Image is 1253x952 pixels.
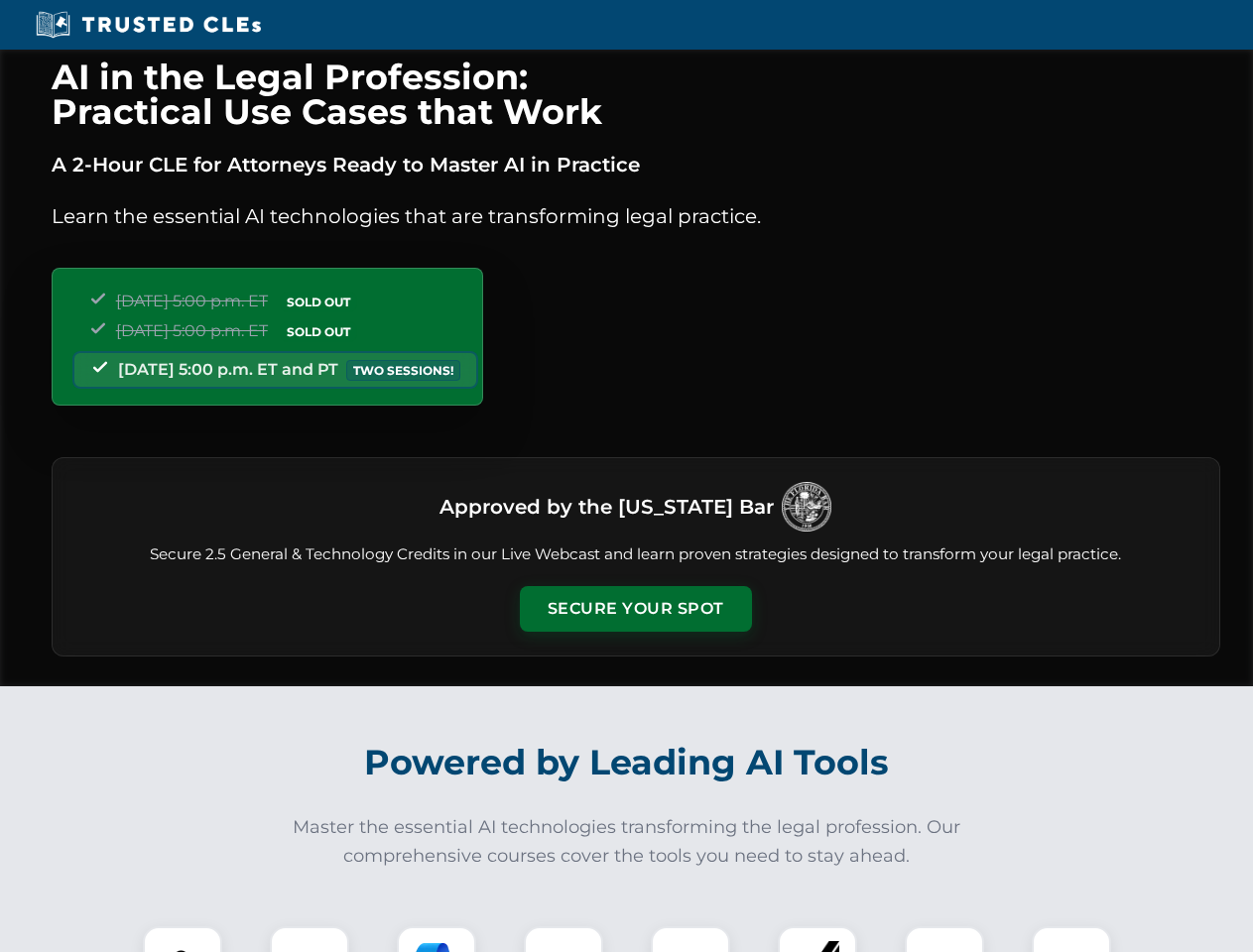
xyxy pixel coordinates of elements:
span: [DATE] 5:00 p.m. ET [116,292,268,310]
span: [DATE] 5:00 p.m. ET [116,321,268,340]
h3: Approved by the [US_STATE] Bar [439,489,774,525]
p: A 2-Hour CLE for Attorneys Ready to Master AI in Practice [52,149,1220,180]
h1: AI in the Legal Profession: Practical Use Cases that Work [52,59,1220,129]
button: Secure Your Spot [520,586,752,632]
span: SOLD OUT [280,292,357,312]
p: Secure 2.5 General & Technology Credits in our Live Webcast and learn proven strategies designed ... [76,543,1195,566]
img: Trusted CLEs [30,10,267,40]
p: Master the essential AI technologies transforming the legal profession. Our comprehensive courses... [280,813,974,871]
h2: Powered by Leading AI Tools [77,728,1177,797]
span: SOLD OUT [280,321,357,342]
p: Learn the essential AI technologies that are transforming legal practice. [52,200,1220,232]
img: Logo [782,482,831,532]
